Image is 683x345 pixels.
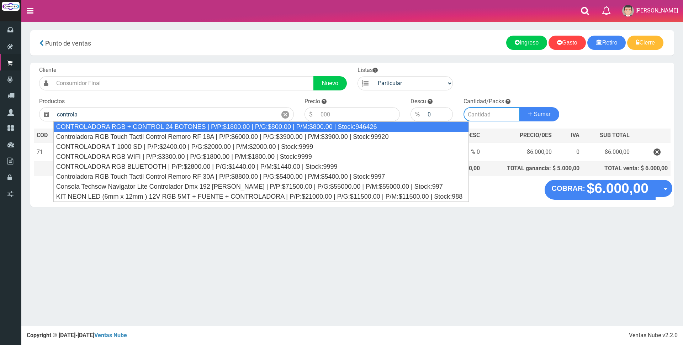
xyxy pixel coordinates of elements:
[587,181,648,196] strong: $6.000,00
[460,132,480,138] span: % DESC
[506,36,547,50] a: Ingreso
[45,40,91,47] span: Punto de ventas
[39,66,56,74] label: Cliente
[587,36,626,50] a: Retiro
[54,162,468,172] div: CONTROLADORA RGB BLUETOOTH | P/P:$2800.00 | P/G:$1440.00 | P/M:$1440.00 | Stock:9999
[411,98,426,106] label: Descu
[305,98,320,106] label: Precio
[54,152,468,162] div: CONTROLADORA RGB WIFI | P/P:$3300.00 | P/G:$1800.00 | P/M:$1800.00 | Stock:9999
[571,132,579,138] span: IVA
[54,172,468,182] div: Controladora RGB Touch Tactil Control Remoro RF 30A | P/P:$8800.00 | P/G:$5400.00 | P/M:$5400.00 ...
[600,131,630,140] span: SUB TOTAL
[54,142,468,152] div: CONTROLADORA T 1000 SD | P/P:$2400.00 | P/G:$2000.00 | P/M:$2000.00 | Stock:9999
[622,5,634,17] img: User Image
[34,129,55,143] th: COD
[483,143,555,162] td: $6.000,00
[582,143,632,162] td: $6.000,00
[313,76,347,90] a: Nuevo
[358,66,378,74] label: Listas
[2,2,20,11] img: Logo grande
[545,180,656,200] button: COBRAR: $6.000,00
[534,111,551,117] span: Sumar
[305,107,317,121] div: $
[54,132,468,142] div: Controladora RGB Touch Tactil Control Remoro RF 18A | P/P:$6000.00 | P/G:$3900.00 | P/M:$3900.00 ...
[629,331,678,340] div: Ventas Nube v2.2.0
[53,121,469,132] div: CONTROLADORA RGB + CONTROL 24 BOTONES | P/P:$1800.00 | P/G:$800.00 | P/M:$800.00 | Stock:946426
[27,332,127,339] strong: Copyright © [DATE]-[DATE]
[519,107,559,121] button: Sumar
[464,107,520,121] input: Cantidad
[34,143,55,162] td: 71
[635,7,678,14] span: [PERSON_NAME]
[53,76,314,90] input: Consumidor Final
[627,36,663,50] a: Cierre
[585,164,668,173] div: TOTAL venta: $ 6.000,00
[39,98,65,106] label: Productos
[411,107,424,121] div: %
[54,192,468,202] div: KIT NEON LED (6mm x 12mm ) 12V RGB 5MT + FUENTE + CONTROLADORA | P/P:$21000.00 | P/G:$11500.00 | ...
[424,107,453,121] input: 000
[555,143,582,162] td: 0
[549,36,586,50] a: Gasto
[520,132,552,138] span: PRECIO/DES
[552,184,585,192] strong: COBRAR:
[54,182,468,192] div: Consola Techsow Navigator Lite Controlador Dmx 192 [PERSON_NAME] | P/P:$71500.00 | P/G:$55000.00 ...
[464,98,504,106] label: Cantidad/Packs
[486,164,580,173] div: TOTAL ganancia: $ 5.000,00
[94,332,127,339] a: Ventas Nube
[317,107,400,121] input: 000
[53,107,277,121] input: Introduzca el nombre del producto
